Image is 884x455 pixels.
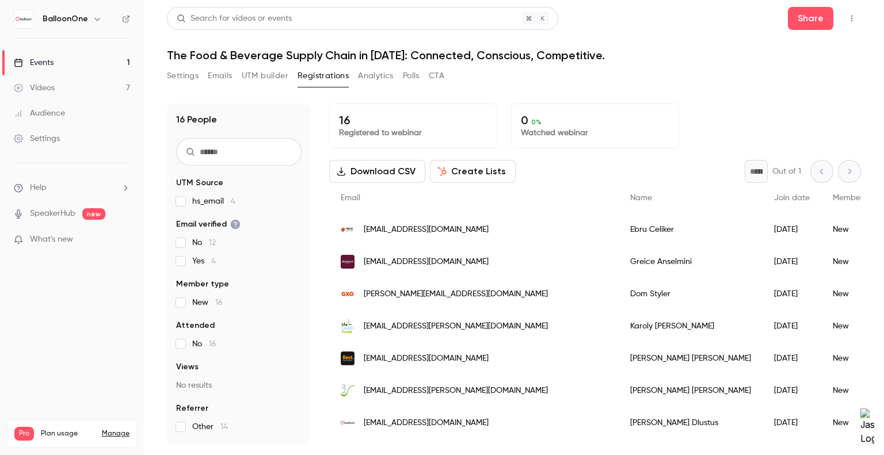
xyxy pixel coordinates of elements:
p: 16 [339,113,487,127]
span: [EMAIL_ADDRESS][PERSON_NAME][DOMAIN_NAME] [364,385,548,397]
a: Manage [102,429,129,438]
div: [DATE] [763,407,821,439]
button: Emails [208,67,232,85]
span: 16 [215,299,223,307]
h1: The Food & Beverage Supply Chain in [DATE]: Connected, Conscious, Competitive. [167,48,861,62]
span: No [192,338,216,350]
div: Dom Styler [619,278,763,310]
span: hs_email [192,196,235,207]
span: Email verified [176,219,241,230]
button: Settings [167,67,199,85]
div: Audience [14,108,65,119]
img: bestfoodlogistics.com [341,351,355,365]
div: Videos [14,82,55,94]
span: [EMAIL_ADDRESS][DOMAIN_NAME] [364,353,489,365]
button: Create Lists [430,160,516,183]
button: CTA [429,67,444,85]
div: [PERSON_NAME] [PERSON_NAME] [619,342,763,374]
div: [DATE] [763,342,821,374]
span: [EMAIL_ADDRESS][DOMAIN_NAME] [364,256,489,268]
button: Polls [403,67,420,85]
iframe: Noticeable Trigger [116,235,130,245]
span: 0 % [531,118,542,126]
h6: BalloonOne [43,13,88,25]
img: pinboardconsulting.com [341,223,355,236]
li: help-dropdown-opener [14,182,130,194]
img: balloonone.com [341,416,355,430]
span: New [192,297,223,308]
div: [DATE] [763,310,821,342]
span: Member type [833,194,882,202]
span: Email [341,194,360,202]
p: No results [176,380,302,391]
p: Out of 1 [772,166,801,177]
img: boutinot.com [341,255,355,269]
button: Registrations [298,67,349,85]
p: 0 [521,113,669,127]
span: Help [30,182,47,194]
span: [PERSON_NAME][EMAIL_ADDRESS][DOMAIN_NAME] [364,288,548,300]
button: UTM builder [242,67,288,85]
div: [DATE] [763,246,821,278]
div: [DATE] [763,278,821,310]
div: [PERSON_NAME] Dlustus [619,407,763,439]
div: [DATE] [763,213,821,246]
img: gxo.com [341,287,355,301]
span: 12 [209,239,216,247]
span: [EMAIL_ADDRESS][PERSON_NAME][DOMAIN_NAME] [364,320,548,332]
span: What's new [30,234,73,246]
span: new [82,208,105,220]
span: [EMAIL_ADDRESS][DOMAIN_NAME] [364,417,489,429]
span: Views [176,361,199,373]
span: Other [192,421,228,433]
button: Analytics [358,67,394,85]
span: [EMAIL_ADDRESS][DOMAIN_NAME] [364,224,489,236]
div: [PERSON_NAME] [PERSON_NAME] [619,374,763,407]
section: facet-groups [176,177,302,433]
button: Download CSV [329,160,425,183]
span: No [192,237,216,248]
div: Ebru Celiker [619,213,763,246]
div: Karoly [PERSON_NAME] [619,310,763,342]
span: 16 [209,340,216,348]
img: birchallfoodservice.co.uk [341,384,355,397]
span: UTM Source [176,177,223,189]
span: Pro [14,427,34,441]
span: Yes [192,255,216,267]
div: [DATE] [763,374,821,407]
div: Events [14,57,54,68]
img: lhf.co.uk [341,319,355,333]
span: 14 [220,423,228,431]
span: Name [630,194,652,202]
div: Greice Anselmini [619,246,763,278]
span: Join date [774,194,810,202]
span: 4 [211,257,216,265]
span: Plan usage [41,429,95,438]
button: Share [788,7,833,30]
span: Referrer [176,403,208,414]
span: 4 [231,197,235,205]
img: BalloonOne [14,10,33,28]
span: Member type [176,278,229,290]
p: Registered to webinar [339,127,487,139]
div: Settings [14,133,60,144]
div: Search for videos or events [177,13,292,25]
a: SpeakerHub [30,208,75,220]
h1: 16 People [176,113,217,127]
span: Attended [176,320,215,331]
p: Watched webinar [521,127,669,139]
